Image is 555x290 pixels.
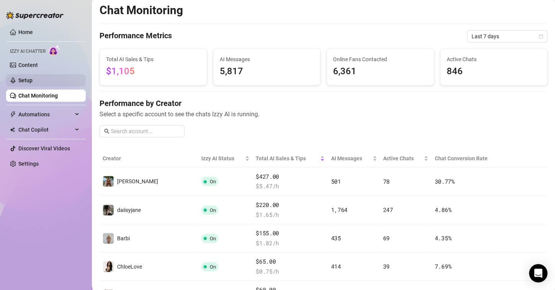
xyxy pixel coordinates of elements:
[18,124,73,136] span: Chat Copilot
[103,233,114,244] img: Barbi
[220,64,314,79] span: 5,817
[331,154,371,163] span: AI Messages
[529,264,547,282] div: Open Intercom Messenger
[380,150,432,168] th: Active Chats
[506,232,518,244] button: right
[100,109,547,119] span: Select a specific account to see the chats Izzy AI is running.
[198,150,253,168] th: Izzy AI Status
[117,207,141,213] span: daiisyjane
[100,30,172,42] h4: Performance Metrics
[10,48,46,55] span: Izzy AI Chatter
[434,262,451,270] span: 7.69 %
[10,111,16,117] span: thunderbolt
[509,179,514,184] span: right
[18,29,33,35] a: Home
[210,179,216,184] span: On
[509,264,514,269] span: right
[331,234,341,242] span: 435
[331,206,348,213] span: 1,764
[447,64,541,79] span: 846
[220,55,314,64] span: AI Messages
[539,34,543,39] span: calendar
[256,257,325,266] span: $65.00
[383,178,390,185] span: 78
[331,262,341,270] span: 414
[18,93,58,99] a: Chat Monitoring
[333,55,428,64] span: Online Fans Contacted
[103,261,114,272] img: ChloeLove
[106,66,135,77] span: $1,105
[256,267,325,276] span: $ 0.75 /h
[18,145,70,152] a: Discover Viral Videos
[256,229,325,238] span: $155.00
[383,234,390,242] span: 69
[117,264,142,270] span: ChloeLove
[506,261,518,273] button: right
[256,200,325,210] span: $220.00
[256,172,325,181] span: $427.00
[256,182,325,191] span: $ 5.47 /h
[117,235,130,241] span: Barbi
[383,154,423,163] span: Active Chats
[103,205,114,215] img: daiisyjane
[328,150,380,168] th: AI Messages
[434,178,454,185] span: 30.77 %
[253,150,328,168] th: Total AI Sales & Tips
[49,45,60,56] img: AI Chatter
[333,64,428,79] span: 6,361
[506,175,518,187] button: right
[10,127,15,132] img: Chat Copilot
[256,210,325,220] span: $ 1.65 /h
[100,150,198,168] th: Creator
[100,3,183,18] h2: Chat Monitoring
[18,62,38,68] a: Content
[117,178,158,184] span: [PERSON_NAME]
[18,108,73,121] span: Automations
[6,11,64,19] img: logo-BBDzfeDw.svg
[434,234,451,242] span: 4.35 %
[210,264,216,270] span: On
[256,154,318,163] span: Total AI Sales & Tips
[18,77,33,83] a: Setup
[256,239,325,248] span: $ 1.82 /h
[509,236,514,241] span: right
[472,31,543,42] span: Last 7 days
[100,98,547,109] h4: Performance by Creator
[447,55,541,64] span: Active Chats
[383,262,390,270] span: 39
[434,206,451,213] span: 4.86 %
[201,154,243,163] span: Izzy AI Status
[18,161,39,167] a: Settings
[103,176,114,187] img: Libby
[506,204,518,216] button: right
[509,207,514,213] span: right
[111,127,180,135] input: Search account...
[431,150,503,168] th: Chat Conversion Rate
[210,236,216,241] span: On
[210,207,216,213] span: On
[106,55,201,64] span: Total AI Sales & Tips
[104,129,109,134] span: search
[383,206,393,213] span: 247
[331,178,341,185] span: 501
